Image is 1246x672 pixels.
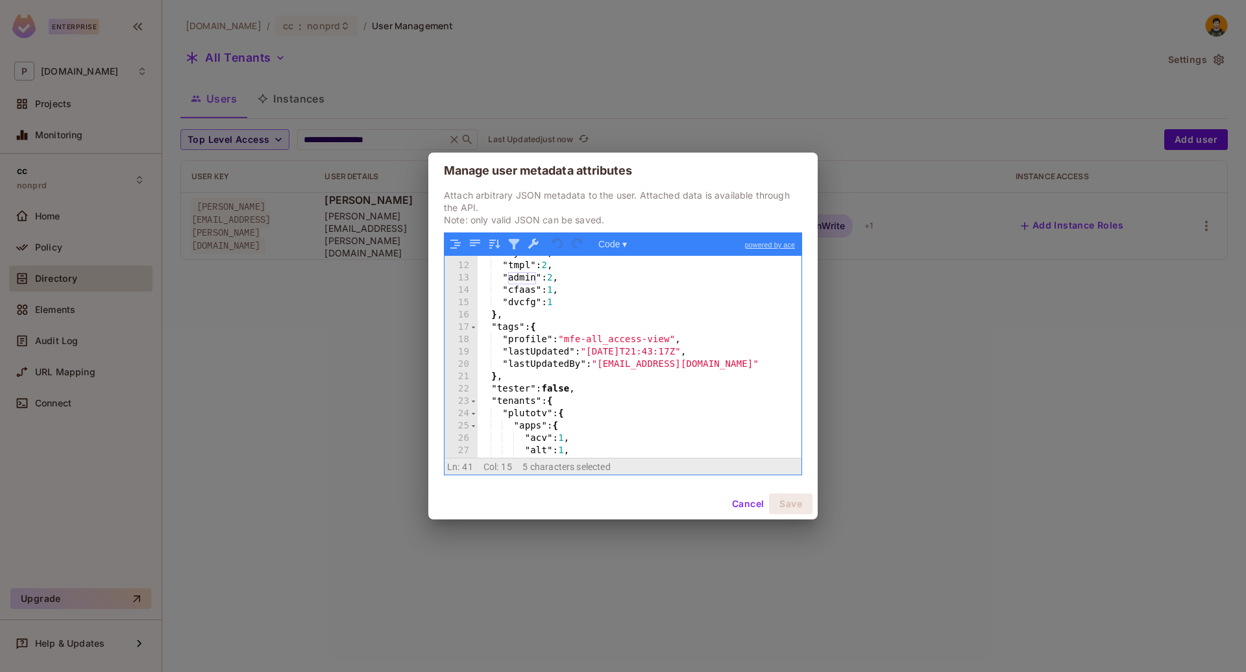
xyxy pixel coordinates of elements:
div: 18 [445,334,478,346]
div: 23 [445,395,478,408]
p: Attach arbitrary JSON metadata to the user. Attached data is available through the API. Note: onl... [444,189,802,226]
div: 13 [445,272,478,284]
div: 27 [445,445,478,457]
div: 20 [445,358,478,371]
button: Undo last action (Ctrl+Z) [550,236,567,253]
div: 21 [445,371,478,383]
button: Code ▾ [594,236,631,253]
button: Save [769,493,812,514]
span: characters selected [530,462,611,472]
div: 24 [445,408,478,420]
div: 12 [445,260,478,272]
div: 26 [445,432,478,445]
button: Format JSON data, with proper indentation and line feeds (Ctrl+I) [447,236,464,253]
span: Ln: [447,462,459,472]
button: Filter, sort, or transform contents [506,236,522,253]
div: 17 [445,321,478,334]
button: Cancel [727,493,769,514]
span: 41 [462,462,472,472]
button: Redo (Ctrl+Shift+Z) [569,236,586,253]
button: Compact JSON data, remove all whitespaces (Ctrl+Shift+I) [467,236,483,253]
div: 15 [445,297,478,309]
div: 25 [445,420,478,432]
div: 14 [445,284,478,297]
button: Sort contents [486,236,503,253]
h2: Manage user metadata attributes [428,153,818,189]
span: 15 [501,462,511,472]
div: 16 [445,309,478,321]
div: 28 [445,457,478,469]
a: powered by ace [739,233,801,256]
div: 19 [445,346,478,358]
span: 5 [522,462,528,472]
span: Col: [483,462,499,472]
div: 22 [445,383,478,395]
button: Repair JSON: fix quotes and escape characters, remove comments and JSONP notation, turn JavaScrip... [525,236,542,253]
